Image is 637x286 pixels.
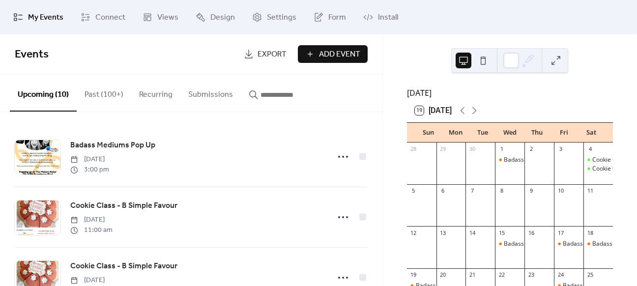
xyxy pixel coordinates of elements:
[95,12,125,24] span: Connect
[468,271,476,279] div: 21
[527,187,535,195] div: 9
[468,145,476,153] div: 30
[319,49,360,60] span: Add Event
[306,4,353,30] a: Form
[439,187,447,195] div: 6
[586,145,594,153] div: 4
[410,271,417,279] div: 19
[554,240,583,248] div: Badass Mediums Pop Up
[378,12,398,24] span: Install
[70,215,113,225] span: [DATE]
[495,156,524,164] div: Badass Mediums Pop Up
[469,123,496,143] div: Tue
[70,260,177,273] a: Cookie Class - B Simple Favour
[157,12,178,24] span: Views
[73,4,133,30] a: Connect
[498,187,505,195] div: 8
[583,165,613,173] div: Cookie Class - B Simple Favour
[557,271,564,279] div: 24
[557,229,564,236] div: 17
[267,12,296,24] span: Settings
[583,156,613,164] div: Cookie Class - B Simple Favour
[411,104,455,117] button: 19[DATE]
[77,74,131,111] button: Past (100+)
[410,187,417,195] div: 5
[298,45,368,63] button: Add Event
[135,4,186,30] a: Views
[468,187,476,195] div: 7
[504,240,572,248] div: Badass Mediums Pop Up
[356,4,405,30] a: Install
[258,49,287,60] span: Export
[407,87,613,99] div: [DATE]
[557,187,564,195] div: 10
[410,145,417,153] div: 28
[527,145,535,153] div: 2
[70,275,109,286] span: [DATE]
[498,145,505,153] div: 1
[70,140,155,151] span: Badass Mediums Pop Up
[504,156,572,164] div: Badass Mediums Pop Up
[578,123,605,143] div: Sat
[70,200,177,212] a: Cookie Class - B Simple Favour
[70,260,177,272] span: Cookie Class - B Simple Favour
[15,44,49,65] span: Events
[70,139,155,152] a: Badass Mediums Pop Up
[439,145,447,153] div: 29
[180,74,241,111] button: Submissions
[527,271,535,279] div: 23
[410,229,417,236] div: 12
[586,229,594,236] div: 18
[328,12,346,24] span: Form
[70,154,109,165] span: [DATE]
[6,4,71,30] a: My Events
[439,229,447,236] div: 13
[557,145,564,153] div: 3
[131,74,180,111] button: Recurring
[210,12,235,24] span: Design
[523,123,550,143] div: Thu
[70,225,113,235] span: 11:00 am
[583,240,613,248] div: Badass Mediums Pop Up
[415,123,442,143] div: Sun
[496,123,523,143] div: Wed
[245,4,304,30] a: Settings
[188,4,242,30] a: Design
[10,74,77,112] button: Upcoming (10)
[550,123,578,143] div: Fri
[495,240,524,248] div: Badass Mediums Pop Up
[468,229,476,236] div: 14
[586,271,594,279] div: 25
[442,123,469,143] div: Mon
[439,271,447,279] div: 20
[70,165,109,175] span: 3:00 pm
[28,12,63,24] span: My Events
[527,229,535,236] div: 16
[236,45,294,63] a: Export
[498,229,505,236] div: 15
[498,271,505,279] div: 22
[586,187,594,195] div: 11
[563,240,631,248] div: Badass Mediums Pop Up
